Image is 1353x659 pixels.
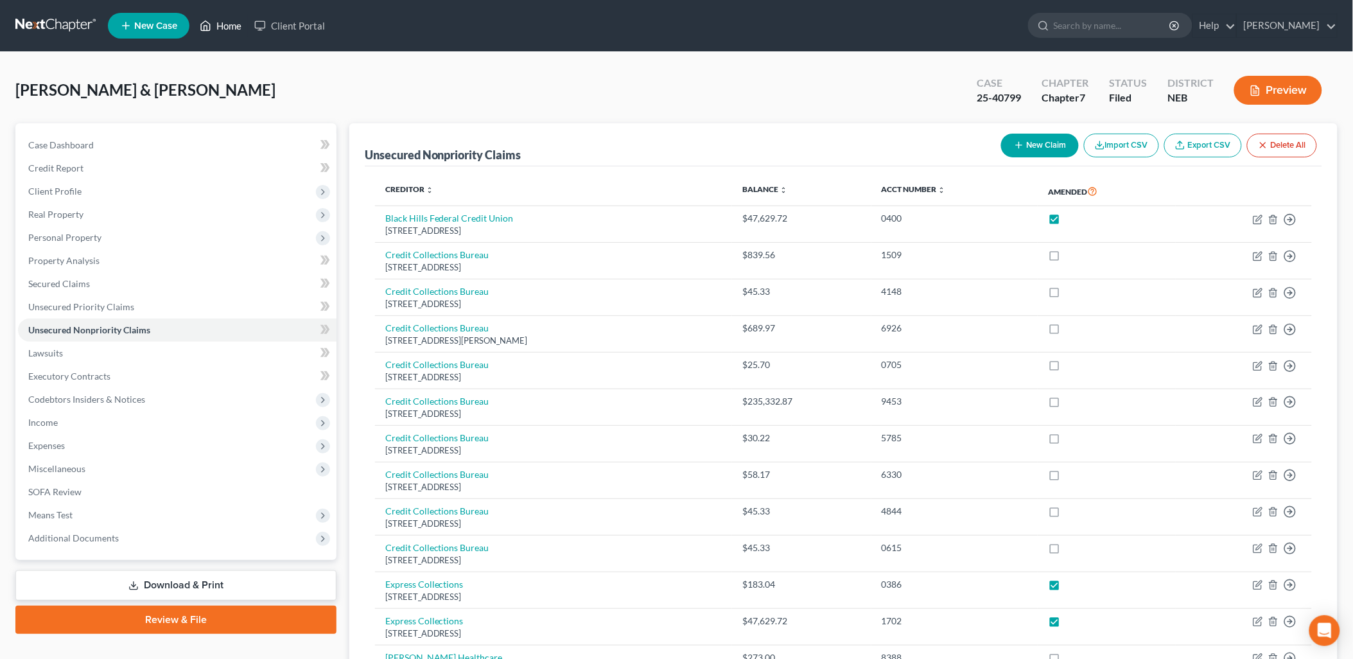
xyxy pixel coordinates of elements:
div: [STREET_ADDRESS] [385,481,722,493]
input: Search by name... [1054,13,1171,37]
div: 25-40799 [977,91,1021,105]
div: 1702 [882,615,1028,628]
a: Home [193,14,248,37]
a: Creditor unfold_more [385,184,433,194]
a: Credit Collections Bureau [385,505,489,516]
button: Delete All [1247,134,1317,157]
a: Help [1193,14,1236,37]
div: 0705 [882,358,1028,371]
span: Case Dashboard [28,139,94,150]
span: Income [28,417,58,428]
span: 7 [1079,91,1085,103]
i: unfold_more [426,186,433,194]
div: $45.33 [742,285,860,298]
a: [PERSON_NAME] [1237,14,1337,37]
span: Unsecured Priority Claims [28,301,134,312]
span: Expenses [28,440,65,451]
i: unfold_more [780,186,787,194]
a: SOFA Review [18,480,336,504]
a: Credit Collections Bureau [385,286,489,297]
span: [PERSON_NAME] & [PERSON_NAME] [15,80,275,99]
div: 9453 [882,395,1028,408]
button: Import CSV [1084,134,1159,157]
div: Filed [1109,91,1147,105]
div: [STREET_ADDRESS] [385,591,722,603]
a: Lawsuits [18,342,336,365]
span: Real Property [28,209,83,220]
a: Credit Collections Bureau [385,359,489,370]
div: $839.56 [742,249,860,261]
div: [STREET_ADDRESS] [385,371,722,383]
span: Lawsuits [28,347,63,358]
span: Executory Contracts [28,371,110,382]
a: Express Collections [385,615,464,626]
a: Client Portal [248,14,331,37]
div: [STREET_ADDRESS] [385,225,722,237]
div: $689.97 [742,322,860,335]
div: Open Intercom Messenger [1309,615,1340,646]
a: Credit Report [18,157,336,180]
div: $47,629.72 [742,615,860,628]
span: Personal Property [28,232,101,243]
a: Secured Claims [18,272,336,295]
div: $47,629.72 [742,212,860,225]
a: Express Collections [385,579,464,590]
div: Unsecured Nonpriority Claims [365,147,521,163]
div: [STREET_ADDRESS] [385,408,722,420]
span: Credit Report [28,163,83,173]
div: 0615 [882,541,1028,554]
a: Case Dashboard [18,134,336,157]
a: Credit Collections Bureau [385,469,489,480]
div: 5785 [882,432,1028,444]
div: $235,332.87 [742,395,860,408]
div: 0386 [882,578,1028,591]
span: Secured Claims [28,278,90,289]
a: Credit Collections Bureau [385,322,489,333]
a: Credit Collections Bureau [385,249,489,260]
div: District [1167,76,1214,91]
span: Miscellaneous [28,463,85,474]
button: New Claim [1001,134,1079,157]
th: Amended [1038,177,1175,206]
div: $25.70 [742,358,860,371]
a: Credit Collections Bureau [385,542,489,553]
span: Means Test [28,509,73,520]
div: NEB [1167,91,1214,105]
div: Case [977,76,1021,91]
div: Chapter [1042,76,1088,91]
div: $183.04 [742,578,860,591]
div: 6926 [882,322,1028,335]
div: [STREET_ADDRESS] [385,518,722,530]
div: $30.22 [742,432,860,444]
button: Preview [1234,76,1322,105]
div: 4844 [882,505,1028,518]
div: [STREET_ADDRESS] [385,298,722,310]
div: [STREET_ADDRESS][PERSON_NAME] [385,335,722,347]
span: Codebtors Insiders & Notices [28,394,145,405]
div: $45.33 [742,505,860,518]
a: Black Hills Federal Credit Union [385,213,514,224]
a: Download & Print [15,570,336,601]
span: New Case [134,21,177,31]
div: $45.33 [742,541,860,554]
div: [STREET_ADDRESS] [385,628,722,640]
div: [STREET_ADDRESS] [385,554,722,567]
div: 0400 [882,212,1028,225]
a: Export CSV [1164,134,1242,157]
span: Unsecured Nonpriority Claims [28,324,150,335]
a: Unsecured Nonpriority Claims [18,319,336,342]
div: 1509 [882,249,1028,261]
div: [STREET_ADDRESS] [385,261,722,274]
i: unfold_more [938,186,946,194]
span: Additional Documents [28,532,119,543]
a: Unsecured Priority Claims [18,295,336,319]
div: $58.17 [742,468,860,481]
div: Chapter [1042,91,1088,105]
a: Property Analysis [18,249,336,272]
div: 6330 [882,468,1028,481]
span: Property Analysis [28,255,100,266]
div: [STREET_ADDRESS] [385,444,722,457]
span: SOFA Review [28,486,82,497]
a: Balance unfold_more [742,184,787,194]
a: Review & File [15,606,336,634]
